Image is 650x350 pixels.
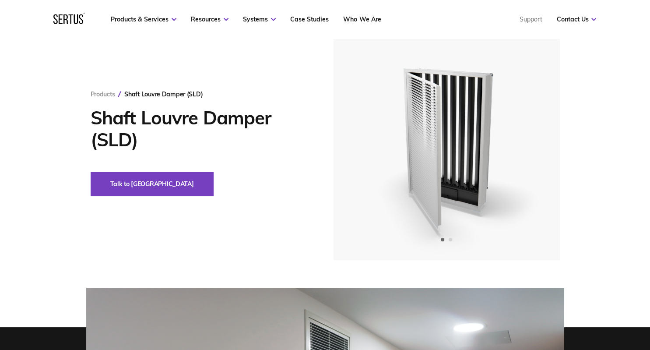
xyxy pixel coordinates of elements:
a: Products [91,90,115,98]
a: Systems [243,15,276,23]
a: Support [519,15,542,23]
span: Go to slide 2 [449,238,452,241]
a: Case Studies [290,15,329,23]
a: Resources [191,15,228,23]
iframe: Chat Widget [606,308,650,350]
button: Talk to [GEOGRAPHIC_DATA] [91,172,214,196]
h1: Shaft Louvre Damper (SLD) [91,107,307,151]
a: Contact Us [556,15,596,23]
a: Products & Services [111,15,176,23]
a: Who We Are [343,15,381,23]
